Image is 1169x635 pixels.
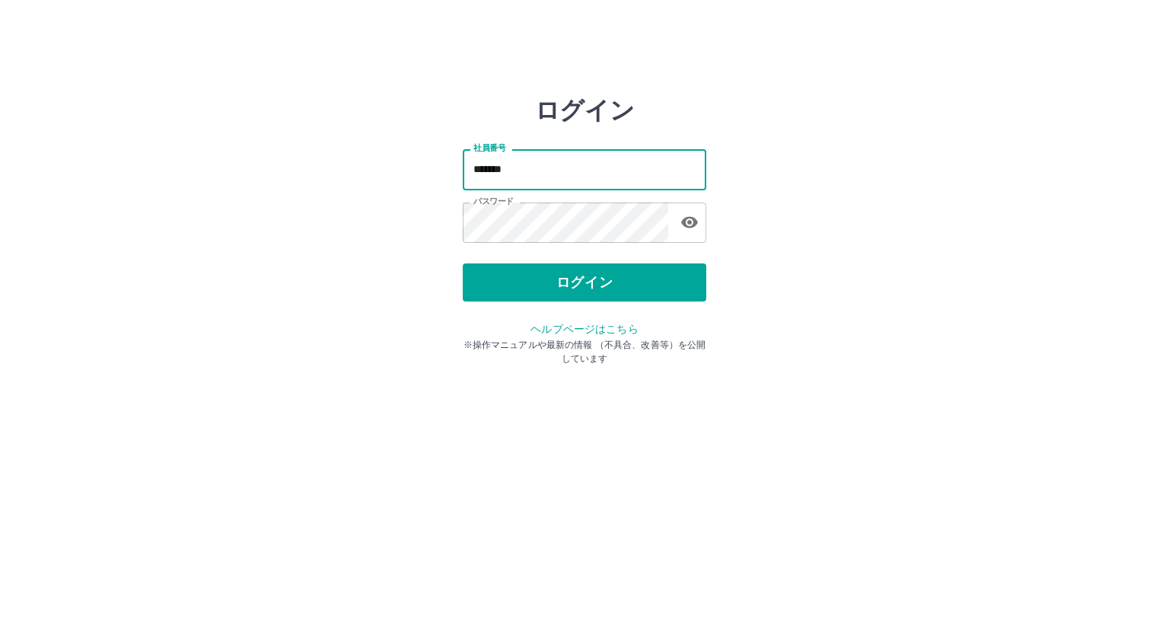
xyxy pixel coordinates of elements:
[473,196,514,207] label: パスワード
[473,142,505,154] label: 社員番号
[530,323,638,335] a: ヘルプページはこちら
[463,338,706,365] p: ※操作マニュアルや最新の情報 （不具合、改善等）を公開しています
[535,96,635,125] h2: ログイン
[463,263,706,302] button: ログイン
